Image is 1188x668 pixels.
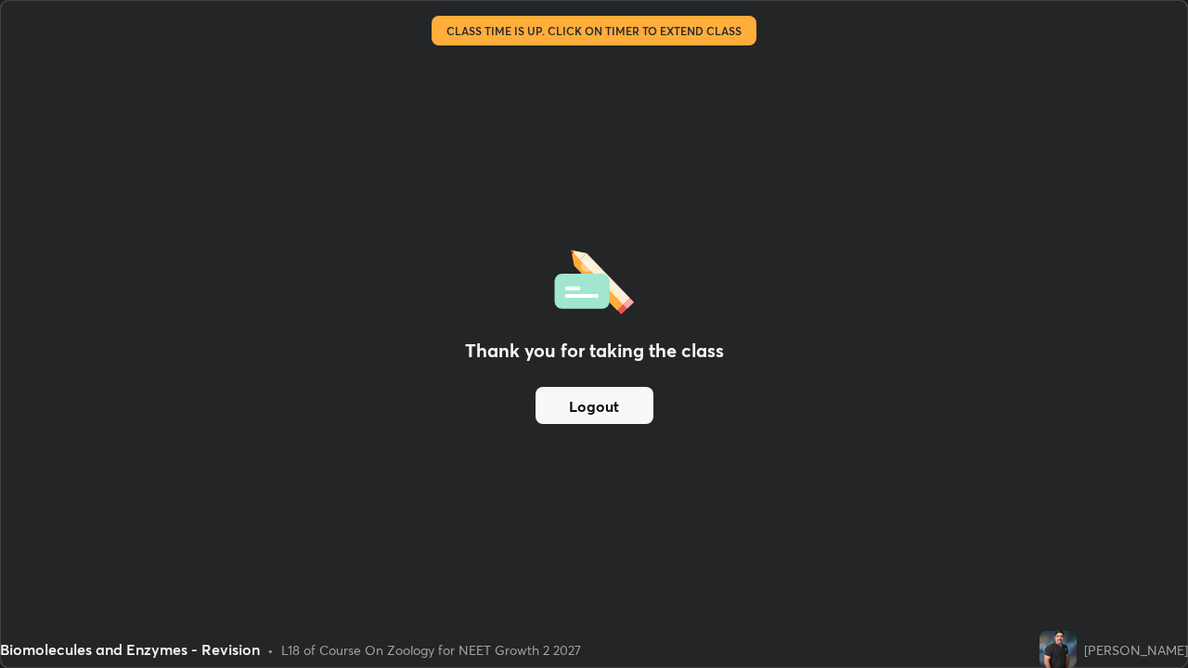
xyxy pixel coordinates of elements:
img: 0d51a949ae1246ebace575b2309852f0.jpg [1039,631,1077,668]
div: L18 of Course On Zoology for NEET Growth 2 2027 [281,640,581,660]
button: Logout [536,387,653,424]
h2: Thank you for taking the class [465,337,724,365]
div: [PERSON_NAME] [1084,640,1188,660]
div: • [267,640,274,660]
img: offlineFeedback.1438e8b3.svg [554,244,634,315]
